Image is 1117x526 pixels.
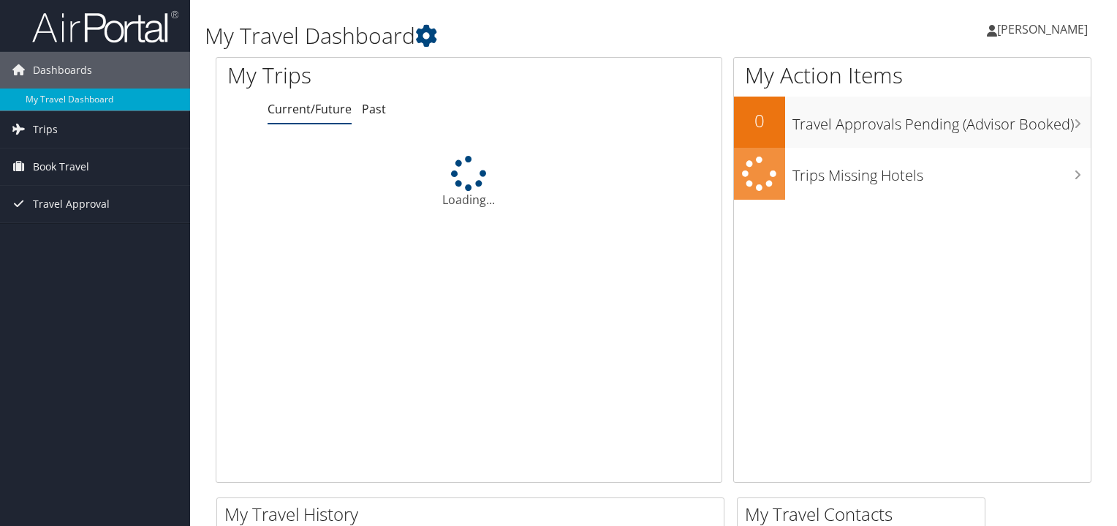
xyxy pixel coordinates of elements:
h1: My Trips [227,60,500,91]
h3: Travel Approvals Pending (Advisor Booked) [792,107,1091,135]
span: Trips [33,111,58,148]
h1: My Travel Dashboard [205,20,803,51]
a: Trips Missing Hotels [734,148,1091,200]
img: airportal-logo.png [32,10,178,44]
h3: Trips Missing Hotels [792,158,1091,186]
a: Current/Future [268,101,352,117]
span: Book Travel [33,149,89,185]
div: Loading... [216,156,722,208]
a: [PERSON_NAME] [987,7,1102,51]
h2: 0 [734,108,785,133]
span: Dashboards [33,52,92,89]
h1: My Action Items [734,60,1091,91]
a: 0Travel Approvals Pending (Advisor Booked) [734,97,1091,148]
span: Travel Approval [33,186,110,222]
span: [PERSON_NAME] [997,21,1088,37]
a: Past [362,101,386,117]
